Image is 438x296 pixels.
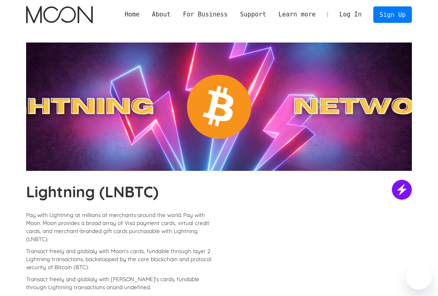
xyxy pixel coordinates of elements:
[177,10,234,19] div: For Business
[26,275,216,291] p: Transact freely and globlaly with [PERSON_NAME]'s cards, fundable through Lightning transactions ...
[333,7,368,23] a: Log In
[373,6,412,23] a: Sign Up
[26,247,216,271] p: Transact freely and globlaly with Moon's cards, fundable through layer 2 Lightning transactions, ...
[183,10,227,19] div: For Business
[26,6,93,23] a: home
[119,10,146,19] a: Home
[26,211,216,243] p: Pay with Lightning at millions of merchants around the world. Pay with Moon. Moon provides a broa...
[234,10,272,19] div: Support
[240,10,266,19] div: Support
[278,10,316,19] div: Learn more
[146,10,177,19] div: About
[26,183,216,201] h1: Lightning (LNBTC)
[26,6,93,23] img: Moon Logo
[113,284,150,290] span: and undefined
[152,10,170,19] div: About
[406,264,432,290] iframe: Button to launch messaging window
[272,10,322,19] div: Learn more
